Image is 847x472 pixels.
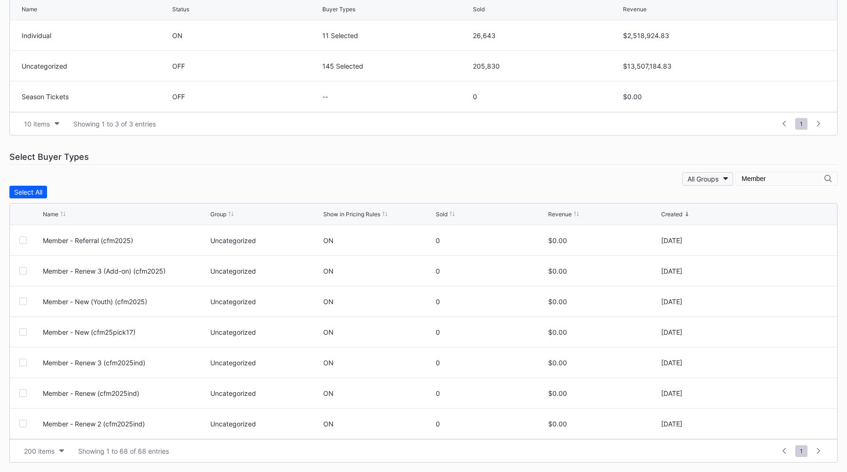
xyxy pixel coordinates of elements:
div: 11 Selected [322,31,471,39]
div: Group [210,211,226,218]
div: Uncategorized [210,359,320,367]
div: Sold [473,6,485,13]
div: Member - Renew 3 (Add-on) (cfm2025) [43,267,208,275]
div: [DATE] [661,267,771,275]
span: 1 [795,445,807,457]
div: Name [43,211,58,218]
div: Select Buyer Types [9,149,838,165]
div: Member - Renew 3 (cfm2025ind) [43,359,208,367]
div: $13,507,184.83 [623,62,771,70]
div: 145 Selected [322,62,471,70]
div: Individual [22,31,170,39]
div: [DATE] [661,359,771,367]
div: Revenue [623,6,647,13]
div: 10 items [24,120,50,128]
div: [DATE] [661,420,771,428]
div: Showing 1 to 68 of 68 entries [78,447,169,455]
div: Revenue [548,211,572,218]
div: $0.00 [548,420,658,428]
button: 200 items [19,445,69,457]
div: [DATE] [661,328,771,336]
div: ON [172,31,320,39]
div: Uncategorized [210,420,320,428]
div: $2,518,924.83 [623,31,771,39]
div: 0 [436,236,546,244]
div: Uncategorized [210,328,320,336]
div: $0.00 [548,328,658,336]
div: [DATE] [661,389,771,397]
span: 1 [795,118,807,130]
div: 26,643 [473,31,621,39]
div: [DATE] [661,236,771,244]
div: Uncategorized [210,267,320,275]
input: Name [742,175,824,182]
div: Name [22,6,37,13]
div: Buyer Types [322,6,355,13]
div: Uncategorized [210,389,320,397]
div: ON [323,420,334,428]
button: All Groups [682,172,733,186]
div: ON [323,267,334,275]
div: $0.00 [623,93,771,101]
div: Uncategorized [210,236,320,244]
div: Uncategorized [210,298,320,306]
div: Showing 1 to 3 of 3 entries [73,120,156,128]
div: 0 [473,93,621,101]
div: Member - New (cfm25pick17) [43,328,208,336]
div: ON [323,236,334,244]
div: $0.00 [548,389,658,397]
div: Member - Renew (cfm2025ind) [43,389,208,397]
div: $0.00 [548,267,658,275]
button: 10 items [19,118,64,130]
div: ON [323,389,334,397]
div: ON [323,328,334,336]
div: Member - Referral (cfm2025) [43,236,208,244]
div: 0 [436,267,546,275]
div: 0 [436,389,546,397]
div: Sold [436,211,447,218]
div: Show in Pricing Rules [323,211,380,218]
div: $0.00 [548,359,658,367]
div: $0.00 [548,298,658,306]
div: 200 items [24,447,55,455]
div: Season Tickets [22,93,170,101]
div: 0 [436,359,546,367]
div: OFF [172,93,320,101]
div: Uncategorized [22,62,170,70]
button: Select All [9,186,47,198]
div: 0 [436,298,546,306]
div: 0 [436,328,546,336]
div: $0.00 [548,236,658,244]
div: ON [323,298,334,306]
div: Member - Renew 2 (cfm2025ind) [43,420,208,428]
div: 0 [436,420,546,428]
div: 205,830 [473,62,621,70]
div: [DATE] [661,298,771,306]
div: -- [322,93,471,101]
div: Select All [14,188,42,196]
div: Status [172,6,189,13]
div: Created [661,211,682,218]
div: All Groups [687,175,719,183]
div: OFF [172,62,320,70]
div: ON [323,359,334,367]
div: Member - New (Youth) (cfm2025) [43,298,208,306]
